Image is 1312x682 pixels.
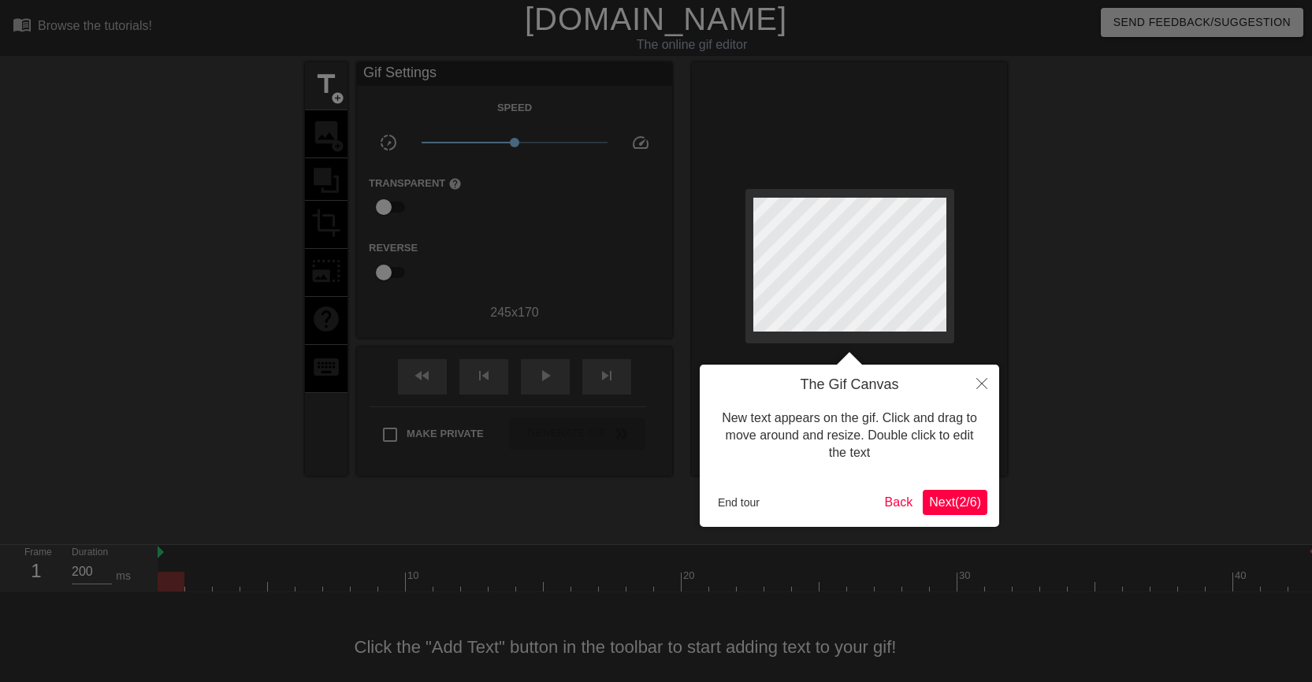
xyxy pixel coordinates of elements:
button: Back [879,490,920,515]
button: Close [964,365,999,401]
h4: The Gif Canvas [712,376,987,394]
div: New text appears on the gif. Click and drag to move around and resize. Double click to edit the text [712,394,987,478]
button: Next [923,490,987,515]
button: End tour [712,491,766,514]
span: Next ( 2 / 6 ) [929,495,981,509]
